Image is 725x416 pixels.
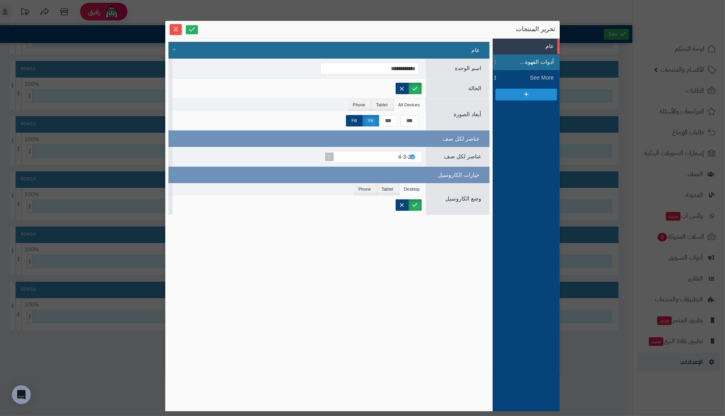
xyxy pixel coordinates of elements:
div: 4-3-2 [398,151,419,162]
div: عام [168,42,490,59]
span: عناصر لكل صف [444,153,481,160]
span: الحالة [468,85,481,91]
label: Fill [346,115,362,126]
li: Phone [354,183,377,195]
li: Desktop [400,183,426,195]
li: Phone [348,99,372,111]
li: عام [493,39,560,54]
li: Tablet [372,99,394,111]
li: Tablet [377,183,399,195]
span: اسم الوحدة [455,65,481,71]
span: أدوات القهوة (ف) [518,58,554,66]
span: وضع الكاروسيل [445,195,481,202]
label: Fit [362,115,379,126]
span: تحرير المنتجات [516,25,555,34]
div: خيارات الكاروسيل [168,167,490,183]
div: Open Intercom Messenger [12,385,31,404]
span: See More [518,74,554,82]
li: All Devices [394,99,426,111]
button: Close [170,24,182,35]
div: عناصر لكل صف [168,130,490,147]
span: أبعاد الصورة [454,111,481,117]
